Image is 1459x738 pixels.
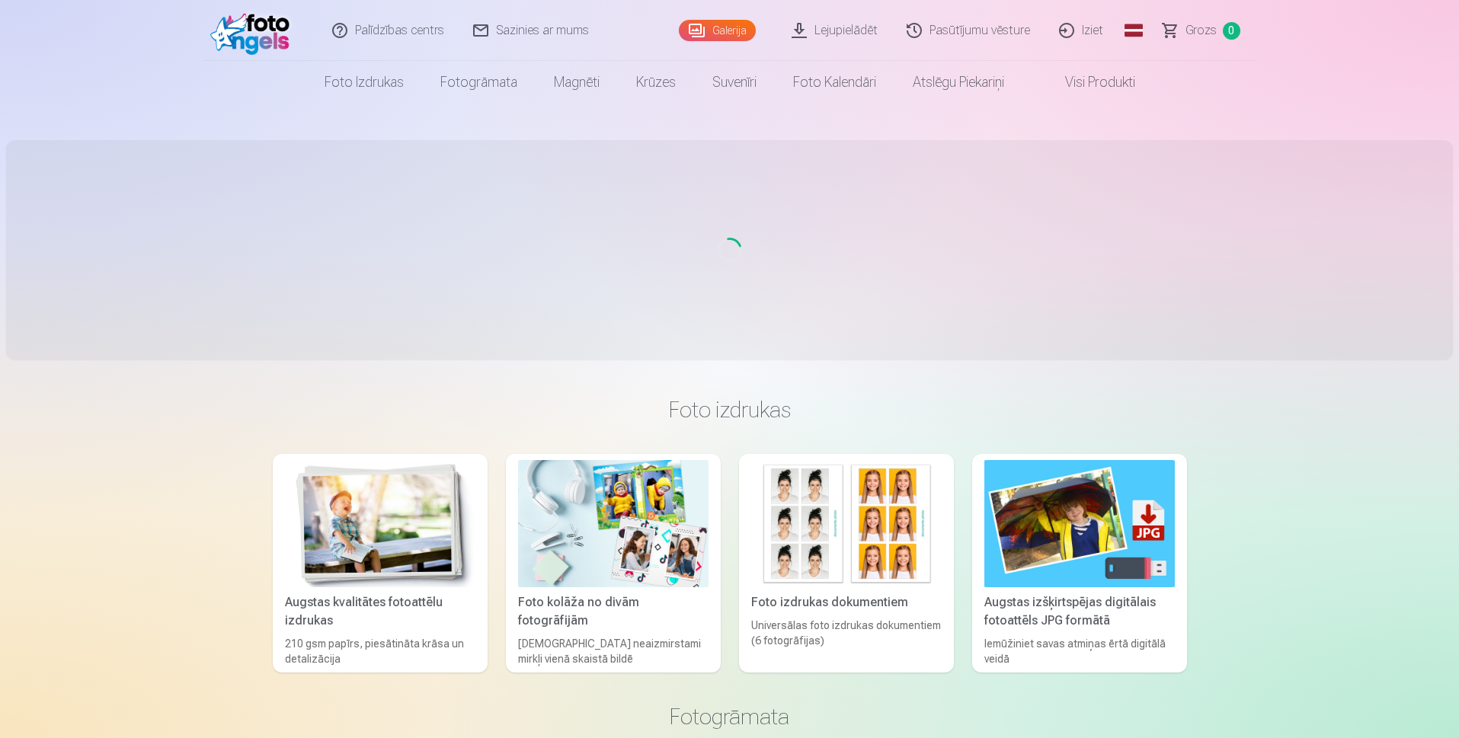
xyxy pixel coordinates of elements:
[422,61,536,104] a: Fotogrāmata
[751,460,942,587] img: Foto izdrukas dokumentiem
[273,454,488,673] a: Augstas kvalitātes fotoattēlu izdrukasAugstas kvalitātes fotoattēlu izdrukas210 gsm papīrs, piesā...
[618,61,694,104] a: Krūzes
[739,454,954,673] a: Foto izdrukas dokumentiemFoto izdrukas dokumentiemUniversālas foto izdrukas dokumentiem (6 fotogr...
[1223,22,1240,40] span: 0
[745,593,948,612] div: Foto izdrukas dokumentiem
[745,618,948,666] div: Universālas foto izdrukas dokumentiem (6 fotogrāfijas)
[285,396,1175,423] h3: Foto izdrukas
[1185,21,1217,40] span: Grozs
[279,593,482,630] div: Augstas kvalitātes fotoattēlu izdrukas
[306,61,422,104] a: Foto izdrukas
[518,460,709,587] img: Foto kolāža no divām fotogrāfijām
[506,454,721,673] a: Foto kolāža no divām fotogrāfijāmFoto kolāža no divām fotogrāfijām[DEMOGRAPHIC_DATA] neaizmirstam...
[775,61,894,104] a: Foto kalendāri
[210,6,298,55] img: /fa1
[536,61,618,104] a: Magnēti
[978,636,1181,666] div: Iemūžiniet savas atmiņas ērtā digitālā veidā
[279,636,482,666] div: 210 gsm papīrs, piesātināta krāsa un detalizācija
[512,593,715,630] div: Foto kolāža no divām fotogrāfijām
[679,20,756,41] a: Galerija
[512,636,715,666] div: [DEMOGRAPHIC_DATA] neaizmirstami mirkļi vienā skaistā bildē
[285,460,475,587] img: Augstas kvalitātes fotoattēlu izdrukas
[972,454,1187,673] a: Augstas izšķirtspējas digitālais fotoattēls JPG formātāAugstas izšķirtspējas digitālais fotoattēl...
[894,61,1022,104] a: Atslēgu piekariņi
[984,460,1175,587] img: Augstas izšķirtspējas digitālais fotoattēls JPG formātā
[978,593,1181,630] div: Augstas izšķirtspējas digitālais fotoattēls JPG formātā
[285,703,1175,730] h3: Fotogrāmata
[1022,61,1153,104] a: Visi produkti
[694,61,775,104] a: Suvenīri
